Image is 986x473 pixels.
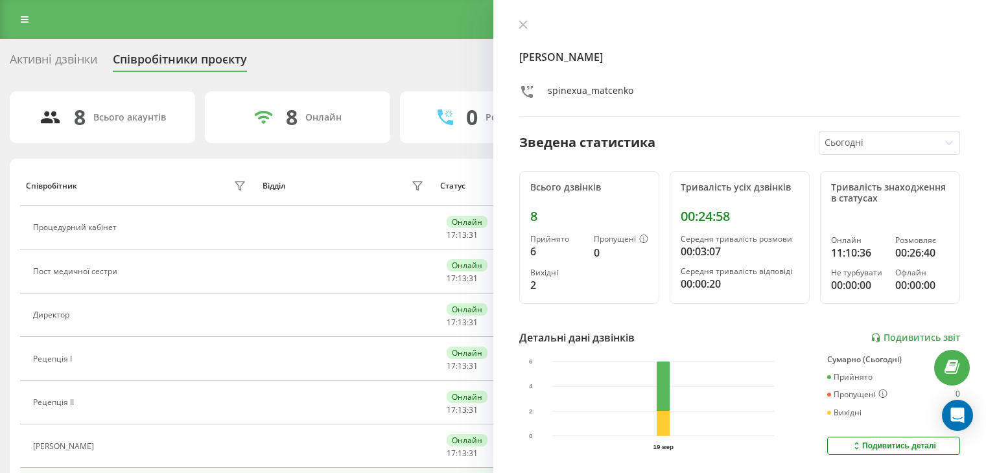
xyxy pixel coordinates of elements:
[831,182,949,204] div: Тривалість знаходження в статусах
[458,404,467,415] span: 13
[519,49,961,65] h4: [PERSON_NAME]
[831,277,885,293] div: 00:00:00
[827,389,887,400] div: Пропущені
[530,235,583,244] div: Прийнято
[942,400,973,431] div: Open Intercom Messenger
[263,181,285,190] div: Відділ
[486,112,548,123] div: Розмовляють
[10,52,97,73] div: Активні дзвінки
[466,105,478,130] div: 0
[74,105,86,130] div: 8
[681,182,799,193] div: Тривалість усіх дзвінків
[447,449,478,458] div: : :
[827,408,862,417] div: Вихідні
[33,267,121,276] div: Пост медичної сестри
[33,442,97,451] div: [PERSON_NAME]
[529,358,533,365] text: 6
[469,317,478,328] span: 31
[447,231,478,240] div: : :
[33,223,120,232] div: Процедурний кабінет
[447,347,487,359] div: Онлайн
[447,259,487,271] div: Онлайн
[469,360,478,371] span: 31
[458,448,467,459] span: 13
[548,84,633,103] div: spinexua_matcenko
[447,406,478,415] div: : :
[458,229,467,240] span: 13
[530,268,583,277] div: Вихідні
[681,209,799,224] div: 00:24:58
[447,448,456,459] span: 17
[895,245,949,260] div: 00:26:40
[827,355,960,364] div: Сумарно (Сьогодні)
[440,181,465,190] div: Статус
[469,448,478,459] span: 31
[458,360,467,371] span: 13
[681,235,799,244] div: Середня тривалість розмови
[530,277,583,293] div: 2
[33,310,73,319] div: Директор
[519,133,655,152] div: Зведена статистика
[458,317,467,328] span: 13
[447,391,487,403] div: Онлайн
[447,362,478,371] div: : :
[827,373,873,382] div: Прийнято
[447,317,456,328] span: 17
[831,236,885,245] div: Онлайн
[447,318,478,327] div: : :
[529,433,533,440] text: 0
[519,330,635,345] div: Детальні дані дзвінків
[895,277,949,293] div: 00:00:00
[447,303,487,316] div: Онлайн
[529,408,533,415] text: 2
[447,216,487,228] div: Онлайн
[33,354,75,363] div: Рецепція I
[956,389,960,400] div: 0
[447,274,478,283] div: : :
[469,273,478,284] span: 31
[851,441,936,451] div: Подивитись деталі
[653,443,674,450] text: 19 вер
[831,245,885,260] div: 11:10:36
[530,182,648,193] div: Всього дзвінків
[447,434,487,446] div: Онлайн
[871,332,960,343] a: Подивитись звіт
[469,404,478,415] span: 31
[895,236,949,245] div: Розмовляє
[681,244,799,259] div: 00:03:07
[305,112,342,123] div: Онлайн
[93,112,166,123] div: Всього акаунтів
[113,52,247,73] div: Співробітники проєкту
[447,229,456,240] span: 17
[447,360,456,371] span: 17
[530,244,583,259] div: 6
[26,181,77,190] div: Співробітник
[681,267,799,276] div: Середня тривалість відповіді
[594,245,648,260] div: 0
[33,398,77,407] div: Рецепція II
[681,276,799,292] div: 00:00:20
[895,268,949,277] div: Офлайн
[458,273,467,284] span: 13
[831,268,885,277] div: Не турбувати
[447,273,456,284] span: 17
[469,229,478,240] span: 31
[447,404,456,415] span: 17
[529,383,533,390] text: 4
[594,235,648,245] div: Пропущені
[827,437,960,455] button: Подивитись деталі
[286,105,298,130] div: 8
[530,209,648,224] div: 8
